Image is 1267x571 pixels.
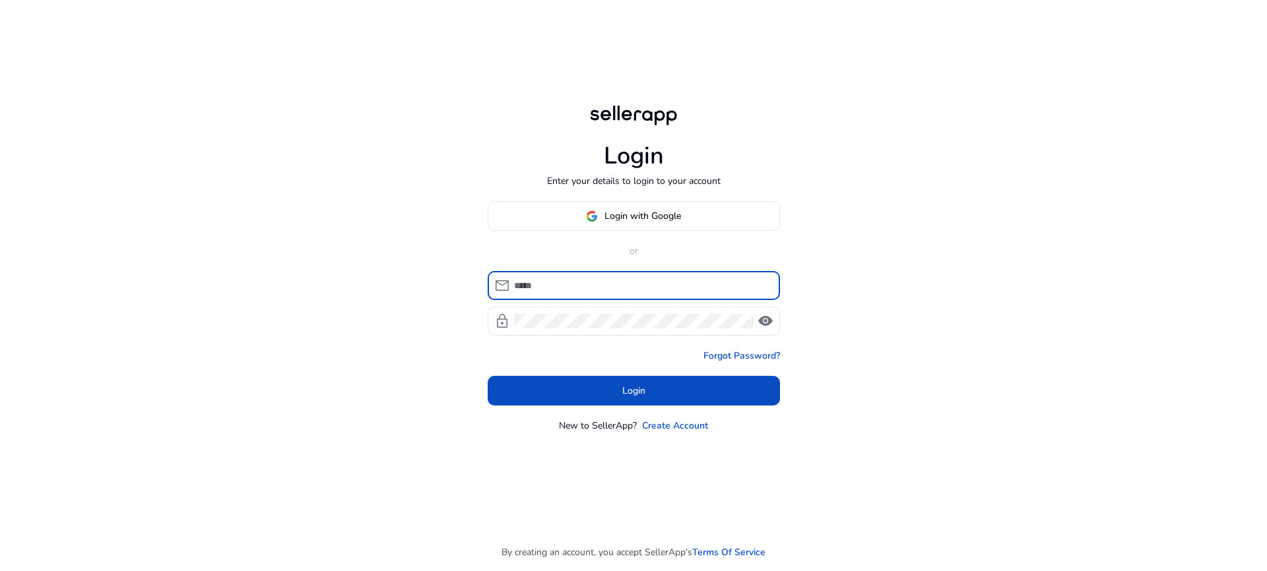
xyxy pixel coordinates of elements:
[488,376,780,406] button: Login
[488,201,780,231] button: Login with Google
[758,313,773,329] span: visibility
[622,384,645,398] span: Login
[547,174,721,188] p: Enter your details to login to your account
[488,244,780,258] p: or
[559,419,637,433] p: New to SellerApp?
[703,349,780,363] a: Forgot Password?
[604,209,681,223] span: Login with Google
[642,419,708,433] a: Create Account
[494,278,510,293] span: mail
[586,210,598,222] img: google-logo.svg
[604,142,664,170] h1: Login
[692,545,765,559] a: Terms Of Service
[494,313,510,329] span: lock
